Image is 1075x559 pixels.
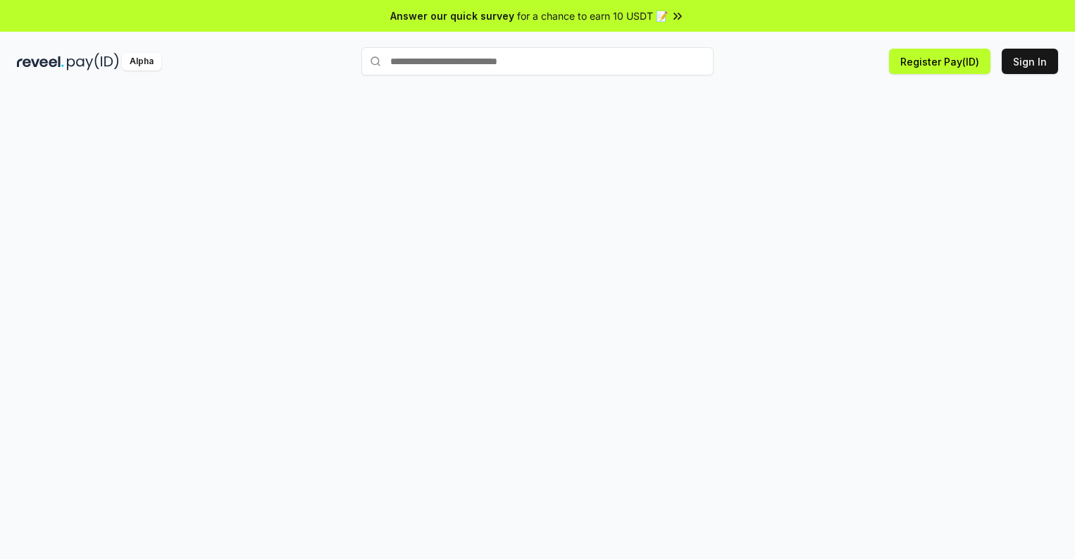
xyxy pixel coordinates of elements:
[17,53,64,70] img: reveel_dark
[1002,49,1058,74] button: Sign In
[122,53,161,70] div: Alpha
[390,8,514,23] span: Answer our quick survey
[67,53,119,70] img: pay_id
[889,49,990,74] button: Register Pay(ID)
[517,8,668,23] span: for a chance to earn 10 USDT 📝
